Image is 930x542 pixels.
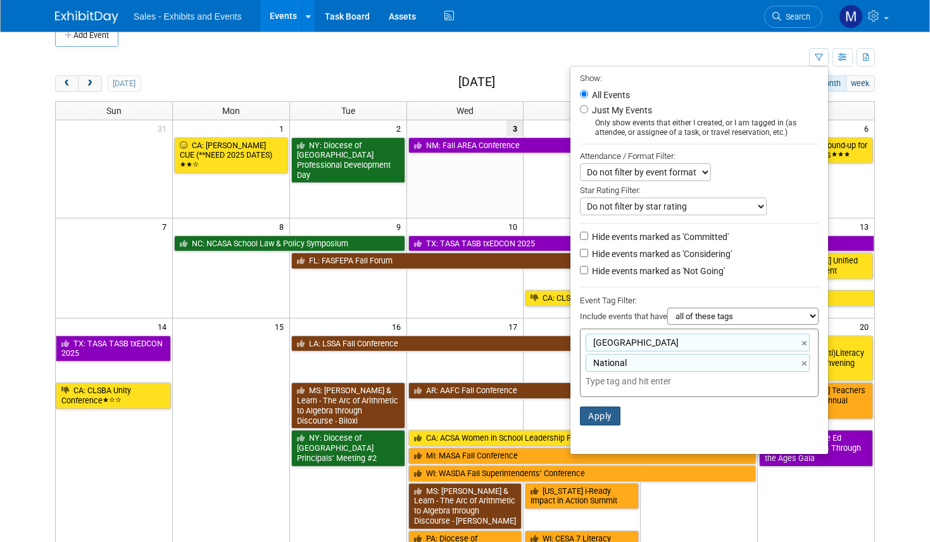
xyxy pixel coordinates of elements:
label: Hide events marked as 'Considering' [589,248,732,260]
button: next [78,75,101,92]
span: 15 [273,318,289,334]
span: Sun [106,106,122,116]
a: FL: FASFEPA Fall Forum [291,253,639,269]
span: 20 [858,318,874,334]
a: Search [764,6,822,28]
a: NM: Fall AREA Conference [408,137,639,154]
button: month [813,75,846,92]
span: 13 [858,218,874,234]
a: CA: [PERSON_NAME] CUE (**NEED 2025 DATES) [174,137,288,173]
h2: [DATE] [458,75,495,89]
span: 14 [156,318,172,334]
label: All Events [589,91,630,99]
a: CA: CLSBA Unity Conference [525,290,874,306]
a: MS: [PERSON_NAME] & Learn - The Arc of Arithmetic to Algebra through Discourse - [PERSON_NAME] [408,483,522,529]
div: Event Tag Filter: [580,293,819,308]
a: × [801,336,810,351]
span: Tue [341,106,355,116]
span: 2 [395,120,406,136]
div: Show: [580,70,819,85]
label: Just My Events [589,104,652,117]
div: Star Rating Filter: [580,181,819,198]
label: Hide events marked as 'Not Going' [589,265,725,277]
a: NY: Diocese of [GEOGRAPHIC_DATA] Professional Development Day [291,137,405,184]
label: Hide events marked as 'Committed' [589,230,729,243]
span: Mon [222,106,240,116]
span: 1 [278,120,289,136]
span: 9 [395,218,406,234]
a: CA: ACSA Women in School Leadership Forum [408,430,756,446]
button: week [846,75,875,92]
a: × [801,356,810,371]
a: TX: TASA TASB txEDCON 2025 [408,236,874,252]
span: 10 [507,218,523,234]
a: NC: NCASA School Law & Policy Symposium [174,236,405,252]
a: [US_STATE] i-Ready Impact in Action Summit [525,483,639,509]
input: Type tag and hit enter [586,375,763,388]
span: 8 [278,218,289,234]
div: Attendance / Format Filter: [580,149,819,163]
a: MS: [PERSON_NAME] & Learn - The Arc of Arithmetic to Algebra through Discourse - Biloxi [291,382,405,429]
button: [DATE] [108,75,141,92]
button: prev [55,75,79,92]
span: 31 [156,120,172,136]
span: 7 [161,218,172,234]
span: 6 [863,120,874,136]
a: NY: Diocese of [GEOGRAPHIC_DATA] Principals’ Meeting #2 [291,430,405,466]
button: Apply [580,406,620,425]
span: 16 [391,318,406,334]
span: [GEOGRAPHIC_DATA] [591,336,679,349]
a: CA: CLSBA Unity Conference [56,382,171,408]
span: 3 [506,120,523,136]
img: Madi Rinaldi [839,4,863,28]
a: TX: TASA TASB txEDCON 2025 [56,336,171,362]
a: WI: WASDA Fall Superintendents’ Conference [408,465,756,482]
img: ExhibitDay [55,11,118,23]
button: Add Event [55,24,118,47]
span: 17 [507,318,523,334]
div: Only show events that either I created, or I am tagged in (as attendee, or assignee of a task, or... [580,118,819,137]
a: LA: LSSA Fall Conference [291,336,639,352]
div: Include events that have [580,308,819,329]
span: Search [781,12,810,22]
span: Sales - Exhibits and Events [134,11,241,22]
a: MI: MASA Fall Conference [408,448,756,464]
a: AR: AAFC Fall Conference [408,382,756,399]
span: National [591,356,627,369]
span: Wed [456,106,474,116]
